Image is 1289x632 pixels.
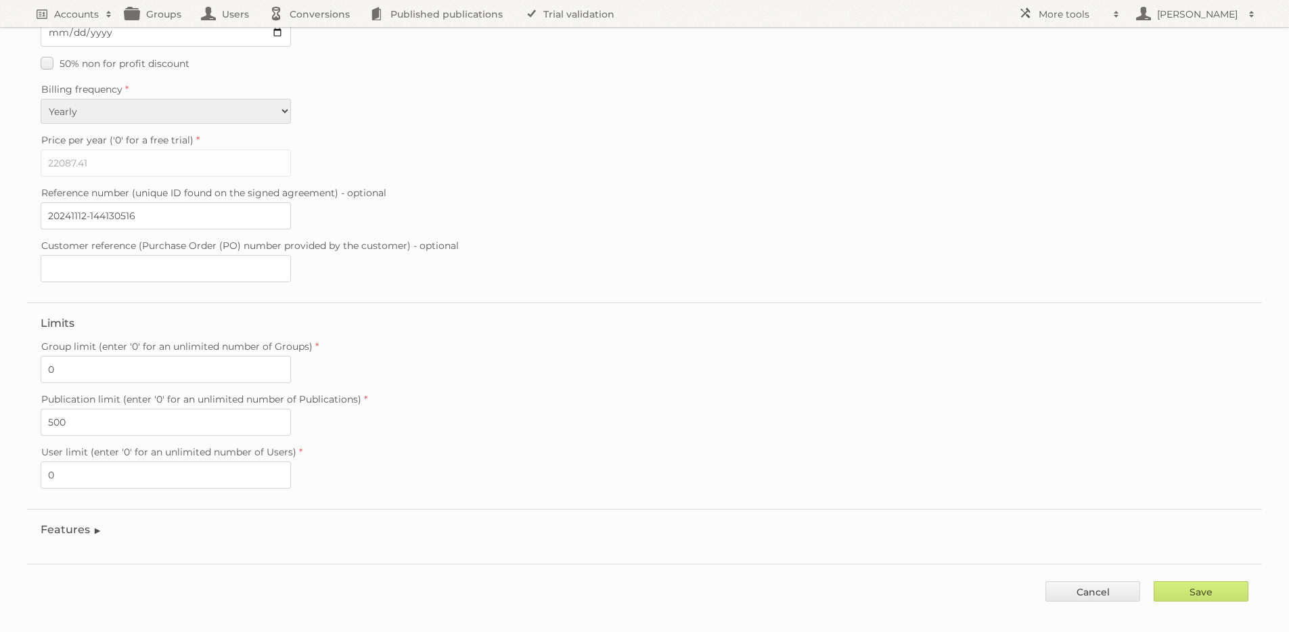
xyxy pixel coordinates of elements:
span: User limit (enter '0' for an unlimited number of Users) [41,446,296,458]
h2: More tools [1039,7,1106,21]
legend: Features [41,523,102,536]
span: Customer reference (Purchase Order (PO) number provided by the customer) - optional [41,240,459,252]
span: Group limit (enter '0' for an unlimited number of Groups) [41,340,313,353]
span: Publication limit (enter '0' for an unlimited number of Publications) [41,393,361,405]
legend: Limits [41,317,74,330]
span: Reference number (unique ID found on the signed agreement) - optional [41,187,386,199]
span: 50% non for profit discount [60,58,189,70]
span: Billing frequency [41,83,122,95]
a: Cancel [1045,581,1140,602]
span: Price per year ('0' for a free trial) [41,134,194,146]
input: Save [1154,581,1248,602]
h2: [PERSON_NAME] [1154,7,1242,21]
h2: Accounts [54,7,99,21]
